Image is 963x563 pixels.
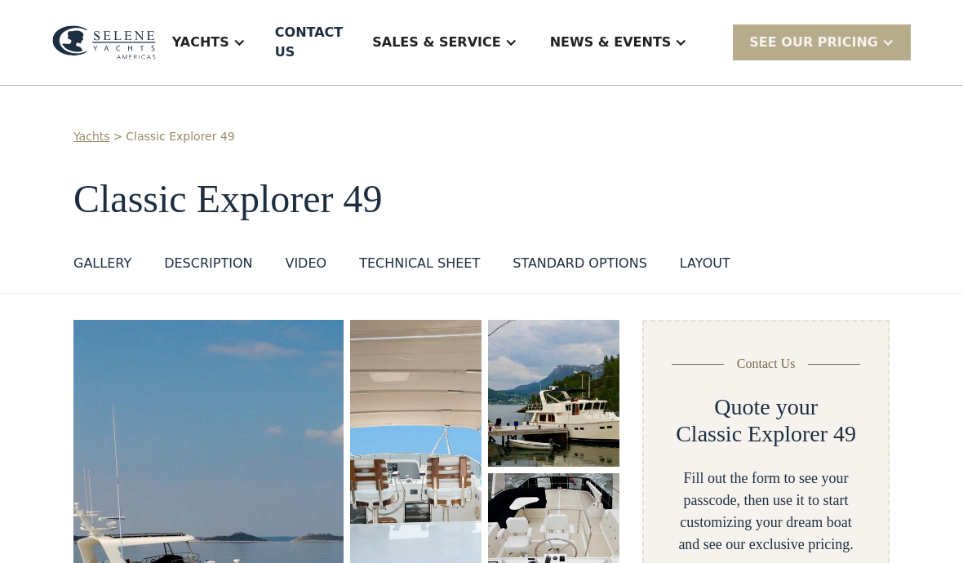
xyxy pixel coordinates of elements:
a: Technical sheet [359,254,480,280]
div: Technical sheet [359,254,480,273]
div: layout [680,254,730,273]
a: VIDEO [285,254,326,280]
div: VIDEO [285,254,326,273]
div: SEE Our Pricing [749,33,878,52]
a: standard options [513,254,647,280]
div: > [113,128,123,145]
div: SEE Our Pricing [733,24,911,60]
a: GALLERY [73,254,131,280]
img: 50 foot motor yacht [488,320,619,467]
div: GALLERY [73,254,131,273]
a: Yachts [73,128,110,145]
div: Yachts [156,10,262,75]
h2: Classic Explorer 49 [676,420,856,448]
div: Contact Us [737,354,796,374]
a: open lightbox [488,320,619,467]
div: Sales & Service [372,33,500,52]
a: layout [680,254,730,280]
h2: Quote your [714,393,818,421]
a: DESCRIPTION [164,254,252,280]
div: standard options [513,254,647,273]
div: News & EVENTS [550,33,672,52]
div: Yachts [172,33,229,52]
a: Classic Explorer 49 [126,128,234,145]
div: Sales & Service [356,10,533,75]
div: DESCRIPTION [164,254,252,273]
div: Fill out the form to see your passcode, then use it to start customizing your dream boat and see ... [670,468,862,556]
img: logo [52,25,156,59]
div: Contact US [275,23,343,62]
div: News & EVENTS [534,10,704,75]
h1: Classic Explorer 49 [73,178,890,221]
